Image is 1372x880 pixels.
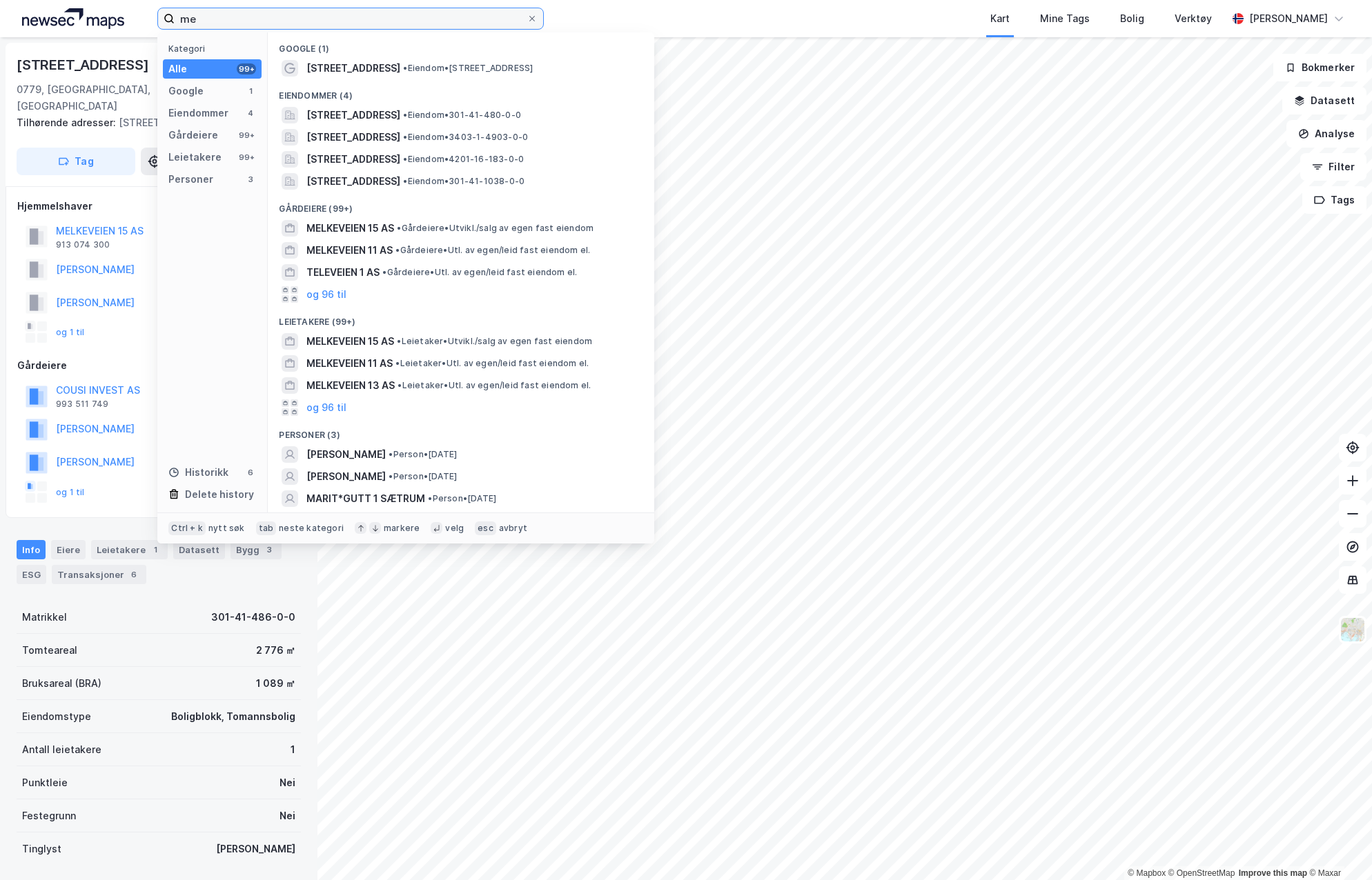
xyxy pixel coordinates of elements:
[168,61,187,77] div: Alle
[22,741,101,758] div: Antall leietakere
[168,43,262,54] div: Kategori
[168,83,204,99] div: Google
[268,32,654,57] div: Google (1)
[1302,186,1366,214] button: Tags
[175,8,527,29] input: Søk på adresse, matrikkel, gårdeiere, leietakere eller personer
[403,176,407,186] span: •
[403,110,521,121] span: Eiendom • 301-41-480-0-0
[1249,10,1328,27] div: [PERSON_NAME]
[1040,10,1090,27] div: Mine Tags
[245,86,256,97] div: 1
[245,108,256,119] div: 4
[268,510,654,534] div: Historikk (6)
[395,358,589,369] span: Leietaker • Utl. av egen/leid fast eiendom el.
[211,609,295,626] div: 301-41-486-0-0
[22,808,76,824] div: Festegrunn
[91,540,168,559] div: Leietakere
[398,380,591,391] span: Leietaker • Utl. av egen/leid fast eiendom el.
[52,565,146,584] div: Transaksjoner
[17,565,46,584] div: ESG
[403,63,533,74] span: Eiendom • [STREET_ADDRESS]
[168,105,228,121] div: Eiendommer
[256,675,295,692] div: 1 089 ㎡
[17,148,135,175] button: Tag
[256,642,295,659] div: 2 776 ㎡
[306,333,394,350] span: MELKEVEIEN 15 AS
[306,173,400,190] span: [STREET_ADDRESS]
[306,107,400,123] span: [STREET_ADDRESS]
[1303,814,1372,880] iframe: Chat Widget
[1273,54,1366,81] button: Bokmerker
[1239,868,1307,878] a: Improve this map
[395,358,400,368] span: •
[168,521,206,535] div: Ctrl + k
[185,486,254,503] div: Delete history
[256,521,277,535] div: tab
[397,336,592,347] span: Leietaker • Utvikl./salg av egen fast eiendom
[168,149,222,166] div: Leietakere
[22,774,68,791] div: Punktleie
[291,741,295,758] div: 1
[1128,868,1166,878] a: Mapbox
[22,841,61,857] div: Tinglyst
[168,171,213,188] div: Personer
[389,449,457,460] span: Person • [DATE]
[389,449,393,459] span: •
[56,239,110,250] div: 913 074 300
[499,523,527,534] div: avbryt
[237,152,256,163] div: 99+
[17,198,300,214] div: Hjemmelshaver
[148,543,162,557] div: 1
[22,642,77,659] div: Tomteareal
[403,132,407,142] span: •
[403,110,407,120] span: •
[475,521,496,535] div: esc
[168,127,218,143] div: Gårdeiere
[990,10,1010,27] div: Kart
[245,467,256,478] div: 6
[280,774,295,791] div: Nei
[428,493,432,503] span: •
[306,242,393,259] span: MELKEVEIEN 11 AS
[306,220,394,237] span: MELKEVEIEN 15 AS
[403,63,407,73] span: •
[268,79,654,104] div: Eiendommer (4)
[403,154,407,164] span: •
[17,540,46,559] div: Info
[397,336,401,346] span: •
[231,540,282,559] div: Bygg
[237,63,256,74] div: 99+
[22,609,67,626] div: Matrikkel
[17,357,300,374] div: Gårdeiere
[22,675,101,692] div: Bruksareal (BRA)
[127,568,141,581] div: 6
[306,151,400,168] span: [STREET_ADDRESS]
[245,174,256,185] div: 3
[51,540,86,559] div: Eiere
[216,841,295,857] div: [PERSON_NAME]
[306,446,386,463] span: [PERSON_NAME]
[306,60,400,77] span: [STREET_ADDRESS]
[1340,617,1366,643] img: Z
[17,114,290,131] div: [STREET_ADDRESS]
[268,192,654,217] div: Gårdeiere (99+)
[397,223,401,233] span: •
[306,286,346,303] button: og 96 til
[1168,868,1235,878] a: OpenStreetMap
[382,267,577,278] span: Gårdeiere • Utl. av egen/leid fast eiendom el.
[237,130,256,141] div: 99+
[306,264,380,281] span: TELEVEIEN 1 AS
[403,132,528,143] span: Eiendom • 3403-1-4903-0-0
[208,523,245,534] div: nytt søk
[22,708,91,725] div: Eiendomstype
[1286,120,1366,148] button: Analyse
[279,523,344,534] div: neste kategori
[306,399,346,416] button: og 96 til
[445,523,464,534] div: velg
[306,355,393,372] span: MELKEVEIEN 11 AS
[306,468,386,485] span: [PERSON_NAME]
[306,129,400,146] span: [STREET_ADDRESS]
[306,377,395,394] span: MELKEVEIEN 13 AS
[1282,87,1366,114] button: Datasett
